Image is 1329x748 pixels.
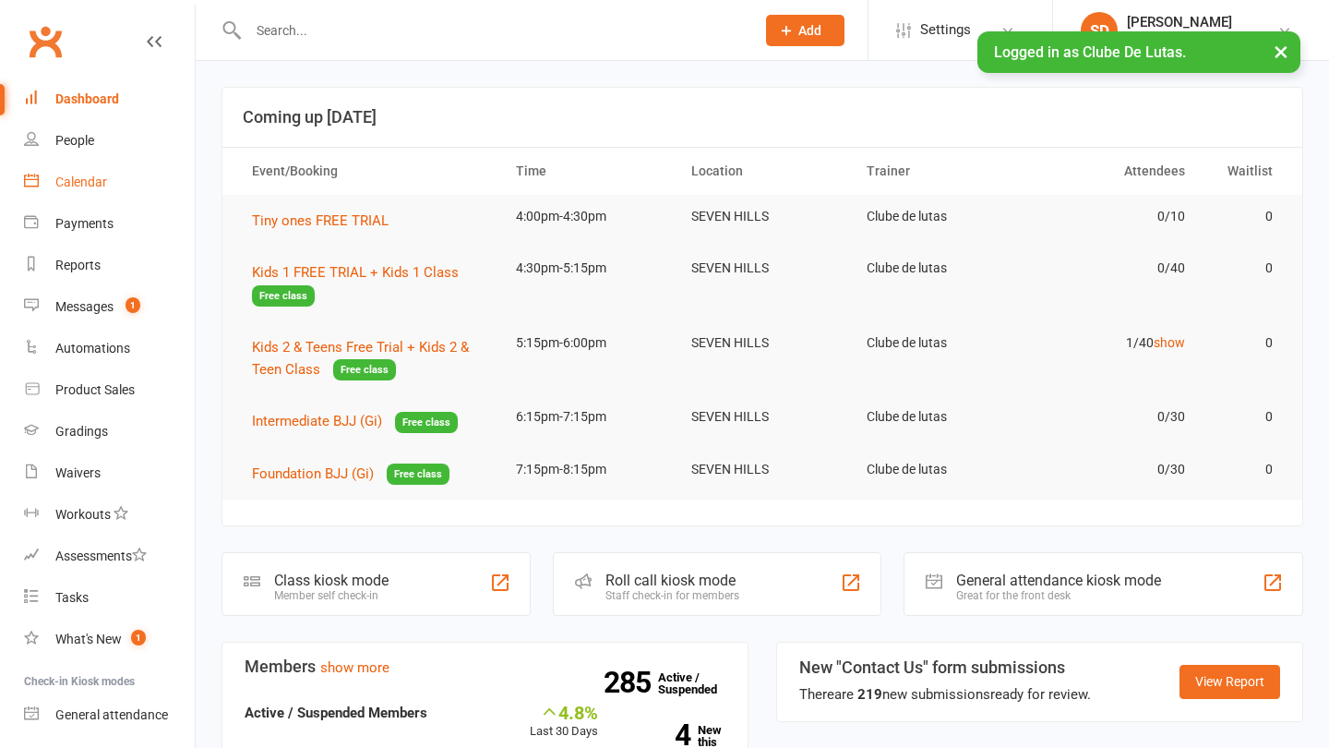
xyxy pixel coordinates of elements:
[333,359,396,380] span: Free class
[55,382,135,397] div: Product Sales
[55,632,122,646] div: What's New
[1179,665,1280,698] a: View Report
[1025,195,1201,238] td: 0/10
[530,702,598,742] div: Last 30 Days
[499,148,675,195] th: Time
[55,91,119,106] div: Dashboard
[274,589,389,602] div: Member self check-in
[1202,321,1289,365] td: 0
[1202,448,1289,491] td: 0
[605,589,739,602] div: Staff check-in for members
[850,448,1025,491] td: Clube de lutas
[1025,148,1201,195] th: Attendees
[994,43,1186,61] span: Logged in as Clube De Lutas.
[24,369,195,411] a: Product Sales
[1202,395,1289,439] td: 0
[55,549,147,563] div: Assessments
[252,210,401,232] button: Tiny ones FREE TRIAL
[252,465,374,482] span: Foundation BJJ (Gi)
[245,658,725,676] h3: Members
[55,216,114,231] div: Payments
[1202,148,1289,195] th: Waitlist
[24,162,195,203] a: Calendar
[1025,448,1201,491] td: 0/30
[24,694,195,736] a: General attendance kiosk mode
[55,424,108,439] div: Gradings
[1127,14,1232,30] div: [PERSON_NAME]
[850,395,1025,439] td: Clube de lutas
[857,686,882,703] strong: 219
[605,572,739,589] div: Roll call kiosk mode
[252,264,459,281] span: Kids 1 FREE TRIAL + Kids 1 Class
[235,148,499,195] th: Event/Booking
[499,395,675,439] td: 6:15pm-7:15pm
[499,448,675,491] td: 7:15pm-8:15pm
[24,619,195,660] a: What's New1
[920,9,971,51] span: Settings
[1025,247,1201,290] td: 0/40
[1202,247,1289,290] td: 0
[55,258,101,272] div: Reports
[252,261,483,307] button: Kids 1 FREE TRIAL + Kids 1 ClassFree class
[1154,335,1185,350] a: show
[24,245,195,286] a: Reports
[55,175,107,189] div: Calendar
[24,452,195,494] a: Waivers
[55,465,101,480] div: Waivers
[1264,31,1298,71] button: ×
[131,630,146,645] span: 1
[252,410,458,433] button: Intermediate BJJ (Gi)Free class
[22,18,68,65] a: Clubworx
[1127,30,1232,47] div: Clube De Lutas
[658,658,739,709] a: 285Active / Suspended
[55,299,114,314] div: Messages
[675,395,850,439] td: SEVEN HILLS
[245,705,427,721] strong: Active / Suspended Members
[1081,12,1118,49] div: SD
[604,669,658,696] strong: 285
[55,590,89,605] div: Tasks
[243,108,1282,127] h3: Coming up [DATE]
[675,448,850,491] td: SEVEN HILLS
[252,336,483,381] button: Kids 2 & Teens Free Trial + Kids 2 & Teen ClassFree class
[675,195,850,238] td: SEVEN HILLS
[799,683,1091,706] div: There are new submissions ready for review.
[675,321,850,365] td: SEVEN HILLS
[1202,195,1289,238] td: 0
[675,148,850,195] th: Location
[499,321,675,365] td: 5:15pm-6:00pm
[274,572,389,589] div: Class kiosk mode
[850,148,1025,195] th: Trainer
[766,15,844,46] button: Add
[126,297,140,313] span: 1
[252,339,469,378] span: Kids 2 & Teens Free Trial + Kids 2 & Teen Class
[55,507,111,522] div: Workouts
[24,286,195,328] a: Messages 1
[24,203,195,245] a: Payments
[243,18,742,43] input: Search...
[799,658,1091,677] h3: New "Contact Us" form submissions
[387,464,449,485] span: Free class
[55,707,168,722] div: General attendance
[1025,395,1201,439] td: 0/30
[850,247,1025,290] td: Clube de lutas
[55,341,130,356] div: Automations
[24,411,195,452] a: Gradings
[24,78,195,120] a: Dashboard
[530,702,598,722] div: 4.8%
[320,659,389,676] a: show more
[24,536,195,577] a: Assessments
[252,285,315,307] span: Free class
[24,577,195,619] a: Tasks
[675,247,850,290] td: SEVEN HILLS
[252,212,389,229] span: Tiny ones FREE TRIAL
[1025,321,1201,365] td: 1/40
[252,463,449,486] button: Foundation BJJ (Gi)Free class
[956,572,1161,589] div: General attendance kiosk mode
[252,413,382,429] span: Intermediate BJJ (Gi)
[499,247,675,290] td: 4:30pm-5:15pm
[956,589,1161,602] div: Great for the front desk
[55,133,94,148] div: People
[24,494,195,536] a: Workouts
[499,195,675,238] td: 4:00pm-4:30pm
